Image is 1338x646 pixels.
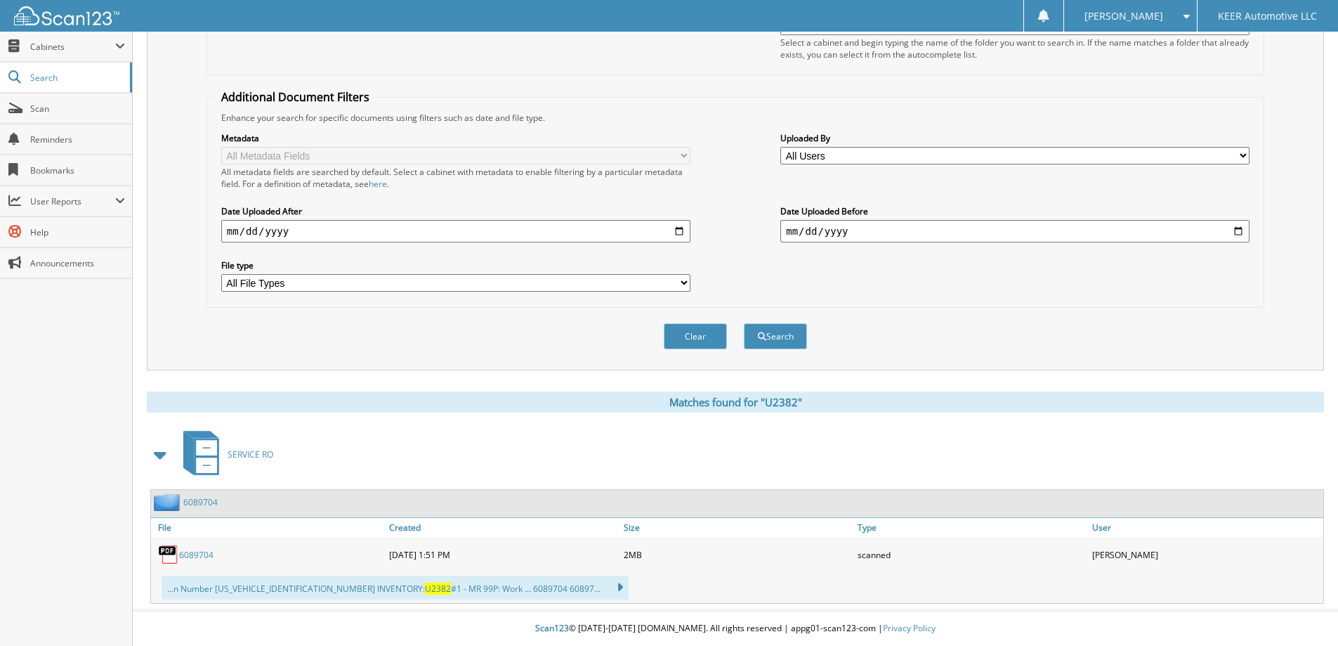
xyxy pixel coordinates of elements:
span: Help [30,226,125,238]
label: Uploaded By [780,132,1250,144]
div: © [DATE]-[DATE] [DOMAIN_NAME]. All rights reserved | appg01-scan123-com | [133,612,1338,646]
span: Bookmarks [30,164,125,176]
div: Matches found for "U2382" [147,392,1324,413]
input: start [221,220,690,243]
div: All metadata fields are searched by default. Select a cabinet with metadata to enable filtering b... [221,166,690,190]
div: 2MB [620,541,855,569]
span: KEER Automotive LLC [1218,12,1317,20]
img: scan123-logo-white.svg [14,6,119,25]
span: Search [30,72,123,84]
label: Date Uploaded After [221,205,690,217]
input: end [780,220,1250,243]
button: Search [744,323,807,349]
span: Scan123 [535,622,569,634]
iframe: Chat Widget [1268,579,1338,646]
a: 6089704 [183,496,218,508]
label: Metadata [221,132,690,144]
img: PDF.png [158,544,179,565]
a: User [1089,518,1323,537]
button: Clear [664,323,727,349]
a: Type [854,518,1089,537]
span: User Reports [30,195,115,207]
label: File type [221,259,690,271]
span: Scan [30,103,125,115]
a: Created [386,518,620,537]
div: [PERSON_NAME] [1089,541,1323,569]
div: Enhance your search for specific documents using filters such as date and file type. [214,112,1257,124]
a: Privacy Policy [883,622,936,634]
a: SERVICE RO [175,427,273,482]
span: SERVICE RO [228,448,273,460]
span: Reminders [30,134,125,146]
span: Cabinets [30,41,115,53]
div: ...n Number [US_VEHICLE_IDENTIFICATION_NUMBER] INVENTORY: #1 - MR 99P: Work ... 6089704 60897... [162,576,629,600]
a: here [369,178,387,190]
div: [DATE] 1:51 PM [386,541,620,569]
div: Select a cabinet and begin typing the name of the folder you want to search in. If the name match... [780,37,1250,60]
label: Date Uploaded Before [780,205,1250,217]
a: Size [620,518,855,537]
a: File [151,518,386,537]
span: [PERSON_NAME] [1084,12,1163,20]
a: 6089704 [179,549,214,561]
div: scanned [854,541,1089,569]
span: Announcements [30,257,125,269]
img: folder2.png [154,493,183,511]
legend: Additional Document Filters [214,89,376,105]
span: U2382 [425,583,451,595]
